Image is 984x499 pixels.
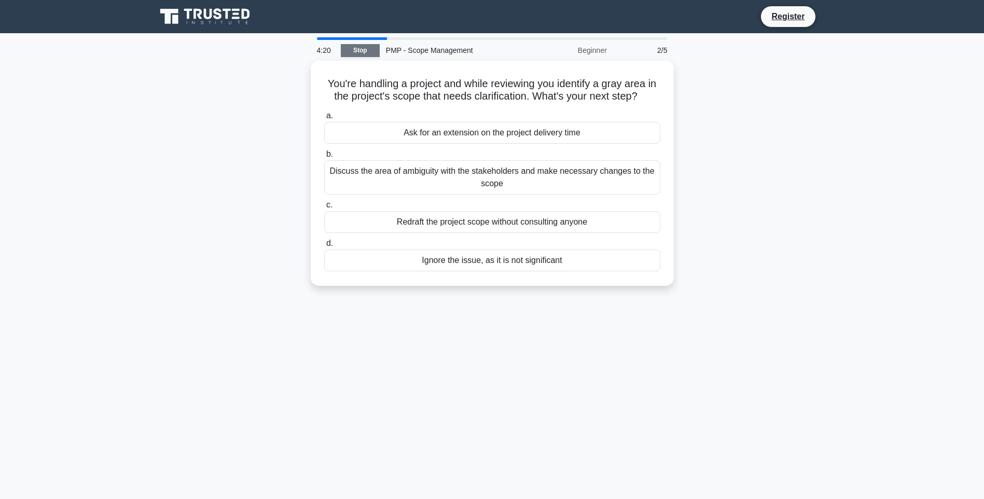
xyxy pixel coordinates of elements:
h5: You're handling a project and while reviewing you identify a gray area in the project's scope tha... [323,77,661,103]
span: a. [326,111,333,120]
span: c. [326,200,332,209]
div: 2/5 [613,40,674,61]
div: Redraft the project scope without consulting anyone [324,211,660,233]
div: Ask for an extension on the project delivery time [324,122,660,144]
span: b. [326,149,333,158]
a: Register [765,10,811,23]
div: PMP - Scope Management [380,40,522,61]
div: Discuss the area of ambiguity with the stakeholders and make necessary changes to the scope [324,160,660,195]
span: d. [326,239,333,247]
a: Stop [341,44,380,57]
div: Ignore the issue, as it is not significant [324,249,660,271]
div: 4:20 [311,40,341,61]
div: Beginner [522,40,613,61]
